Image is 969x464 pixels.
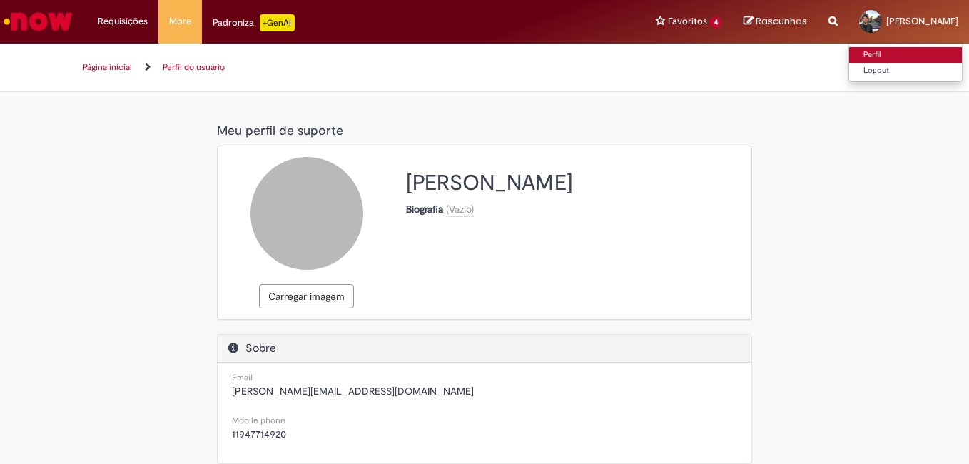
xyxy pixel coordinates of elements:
span: 4 [710,16,722,29]
img: ServiceNow [1,7,75,36]
a: Perfil [849,47,962,63]
p: +GenAi [260,14,295,31]
ul: Trilhas de página [78,54,613,81]
span: [PERSON_NAME][EMAIL_ADDRESS][DOMAIN_NAME] [232,385,474,398]
strong: Biografia [406,203,446,216]
a: Página inicial [83,61,132,73]
span: Favoritos [668,14,707,29]
span: Meu perfil de suporte [217,123,343,139]
span: (Vazio) [446,203,474,216]
a: Logout [849,63,962,79]
span: [PERSON_NAME] [886,15,958,27]
a: Rascunhos [744,15,807,29]
span: Rascunhos [756,14,807,28]
div: Padroniza [213,14,295,31]
small: Email [232,372,253,383]
a: Perfil do usuário [163,61,225,73]
small: Mobile phone [232,415,285,426]
span: Requisições [98,14,148,29]
h2: Sobre [228,342,741,355]
span: Biografia - (Vazio) - Pressione enter para editar [446,203,474,216]
h2: [PERSON_NAME] [406,171,741,195]
button: Carregar imagem [259,284,354,308]
span: More [169,14,191,29]
span: 11947714920 [232,428,286,440]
